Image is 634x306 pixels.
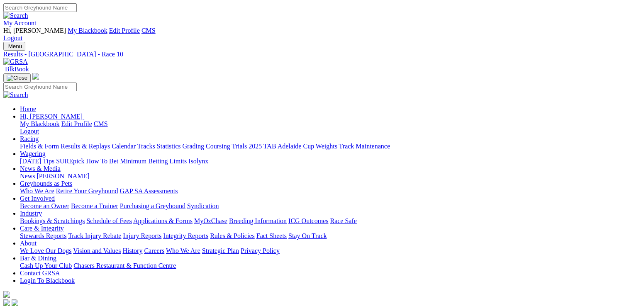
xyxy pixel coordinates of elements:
a: Get Involved [20,195,55,202]
a: Bar & Dining [20,255,56,262]
a: Purchasing a Greyhound [120,202,185,209]
a: Chasers Restaurant & Function Centre [73,262,176,269]
a: Edit Profile [109,27,140,34]
a: Integrity Reports [163,232,208,239]
a: Race Safe [330,217,356,224]
a: BlkBook [3,66,29,73]
a: Calendar [112,143,136,150]
a: Tracks [137,143,155,150]
a: Injury Reports [123,232,161,239]
a: Login To Blackbook [20,277,75,284]
span: Hi, [PERSON_NAME] [20,113,83,120]
a: History [122,247,142,254]
a: 2025 TAB Adelaide Cup [249,143,314,150]
a: Privacy Policy [241,247,280,254]
a: Care & Integrity [20,225,64,232]
a: Hi, [PERSON_NAME] [20,113,84,120]
a: Fact Sheets [256,232,287,239]
a: My Account [3,19,37,27]
button: Toggle navigation [3,42,25,51]
div: Care & Integrity [20,232,624,240]
a: Strategic Plan [202,247,239,254]
a: Track Maintenance [339,143,390,150]
span: Hi, [PERSON_NAME] [3,27,66,34]
a: Racing [20,135,39,142]
a: Who We Are [20,187,54,194]
img: Close [7,75,27,81]
a: How To Bet [86,158,119,165]
div: Get Involved [20,202,624,210]
a: CMS [141,27,156,34]
a: Results & Replays [61,143,110,150]
a: Bookings & Scratchings [20,217,85,224]
a: CMS [94,120,108,127]
a: [DATE] Tips [20,158,54,165]
a: Contact GRSA [20,270,60,277]
a: Greyhounds as Pets [20,180,72,187]
a: Schedule of Fees [86,217,132,224]
a: Grading [183,143,204,150]
a: My Blackbook [68,27,107,34]
a: Who We Are [166,247,200,254]
a: Results - [GEOGRAPHIC_DATA] - Race 10 [3,51,624,58]
img: facebook.svg [3,299,10,306]
a: Statistics [157,143,181,150]
a: Become an Owner [20,202,69,209]
button: Toggle navigation [3,73,31,83]
img: logo-grsa-white.png [3,291,10,298]
div: My Account [3,27,624,42]
a: GAP SA Assessments [120,187,178,194]
a: News [20,172,35,180]
a: Cash Up Your Club [20,262,72,269]
a: My Blackbook [20,120,60,127]
a: Careers [144,247,164,254]
a: Minimum Betting Limits [120,158,187,165]
a: News & Media [20,165,61,172]
a: Track Injury Rebate [68,232,121,239]
a: About [20,240,37,247]
img: GRSA [3,58,28,66]
a: ICG Outcomes [288,217,328,224]
div: News & Media [20,172,624,180]
div: Industry [20,217,624,225]
a: [PERSON_NAME] [37,172,89,180]
a: Become a Trainer [71,202,118,209]
a: Logout [20,128,39,135]
div: Racing [20,143,624,150]
a: Edit Profile [61,120,92,127]
a: Syndication [187,202,219,209]
a: Industry [20,210,42,217]
a: Weights [316,143,337,150]
span: Menu [8,43,22,49]
a: Logout [3,34,22,41]
div: Greyhounds as Pets [20,187,624,195]
img: Search [3,91,28,99]
div: Wagering [20,158,624,165]
a: Rules & Policies [210,232,255,239]
div: Bar & Dining [20,262,624,270]
a: Vision and Values [73,247,121,254]
a: Wagering [20,150,46,157]
a: Isolynx [188,158,208,165]
img: logo-grsa-white.png [32,73,39,80]
a: SUREpick [56,158,84,165]
img: twitter.svg [12,299,18,306]
a: MyOzChase [194,217,227,224]
span: BlkBook [5,66,29,73]
input: Search [3,3,77,12]
a: Stewards Reports [20,232,66,239]
a: Home [20,105,36,112]
a: Fields & Form [20,143,59,150]
a: Retire Your Greyhound [56,187,118,194]
div: About [20,247,624,255]
a: We Love Our Dogs [20,247,71,254]
input: Search [3,83,77,91]
a: Trials [232,143,247,150]
a: Stay On Track [288,232,327,239]
div: Hi, [PERSON_NAME] [20,120,624,135]
img: Search [3,12,28,19]
a: Applications & Forms [133,217,193,224]
a: Breeding Information [229,217,287,224]
a: Coursing [206,143,230,150]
